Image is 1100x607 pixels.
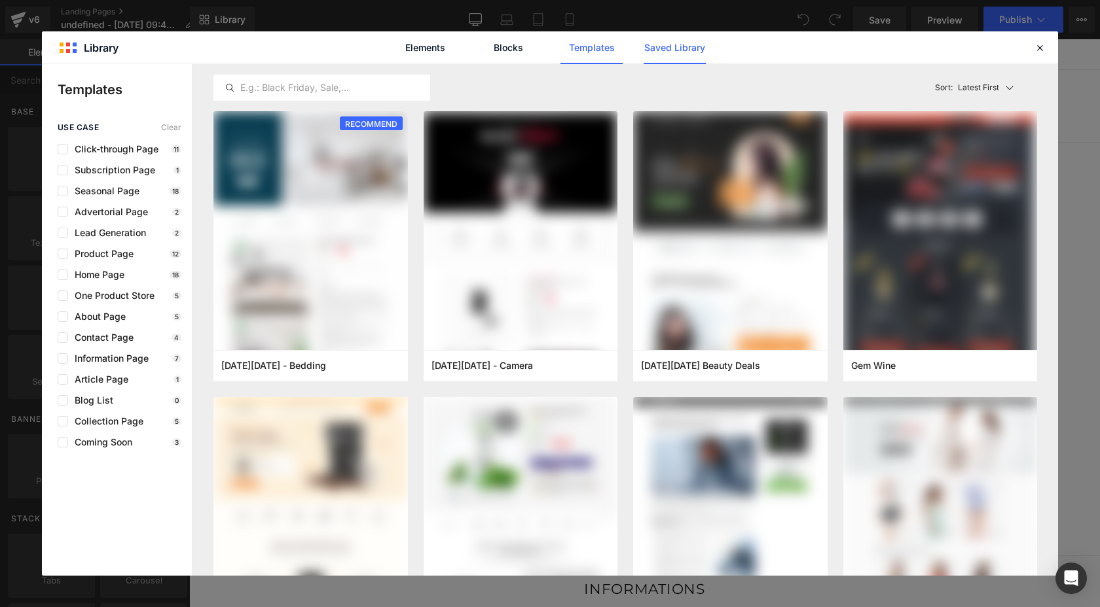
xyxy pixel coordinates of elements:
[560,31,623,64] a: Templates
[324,60,399,73] span: CONTATTACI
[170,250,181,258] p: 12
[172,396,181,404] p: 0
[68,332,134,343] span: Contact Page
[68,437,132,447] span: Coming Soon
[172,208,181,216] p: 2
[431,360,533,372] span: Black Friday - Camera
[172,417,181,425] p: 5
[576,60,720,73] span: TRACCIA IL MIO ORDINE
[172,334,181,341] p: 4
[231,50,314,83] a: CHI SIAMO
[221,360,326,372] span: Cyber Monday - Bedding
[644,31,706,64] a: Saved Library
[68,374,128,385] span: Article Page
[394,31,456,64] a: Elements
[68,416,143,426] span: Collection Page
[314,50,408,83] a: CONTATTACI
[68,144,158,154] span: Click-through Page
[958,82,999,94] p: Latest First
[172,438,181,446] p: 3
[240,60,304,73] span: CHI SIAMO
[172,355,181,362] p: 7
[68,186,139,196] span: Seasonal Page
[566,50,729,83] a: TRACCIA IL MIO ORDINE
[172,229,181,237] p: 2
[641,360,760,372] span: Black Friday Beauty Deals
[170,271,181,279] p: 18
[1055,563,1087,594] div: Open Intercom Messenger
[68,269,124,280] span: Home Page
[58,123,99,132] span: use case
[418,60,557,73] span: DOMANDE FREQUENTI
[68,207,148,217] span: Advertorial Page
[84,396,828,405] p: or Drag & Drop elements from left sidebar
[843,111,1038,372] img: 415fe324-69a9-4270-94dc-8478512c9daa.png
[477,31,540,64] a: Blocks
[170,187,181,195] p: 18
[68,290,155,301] span: One Product Store
[214,80,430,95] input: E.g.: Black Friday, Sale,...
[68,165,155,175] span: Subscription Page
[68,249,134,259] span: Product Page
[408,50,566,83] a: DOMANDE FREQUENTI
[397,359,515,385] a: Explore Template
[174,375,181,383] p: 1
[68,395,113,406] span: Blog List
[340,116,403,131] span: RECOMMEND
[33,44,215,90] a: PURENOVE
[161,123,181,132] span: Clear
[930,75,1038,101] button: Latest FirstSort:Latest First
[84,199,828,215] p: Start building your page
[68,311,126,322] span: About Page
[68,228,146,238] span: Lead Generation
[359,8,553,20] span: OGGI -30% SUI PRIMI 100 ORDINI
[174,166,181,174] p: 1
[39,50,210,84] img: PURENOVE
[851,360,896,372] span: Gem Wine
[68,353,149,364] span: Information Page
[935,83,953,92] span: Sort:
[157,540,754,559] h2: INFORMATIONS
[172,313,181,321] p: 5
[58,80,192,99] p: Templates
[633,111,828,372] img: bb39deda-7990-40f7-8e83-51ac06fbe917.png
[805,49,840,84] summary: Cerca
[171,145,181,153] p: 11
[172,292,181,300] p: 5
